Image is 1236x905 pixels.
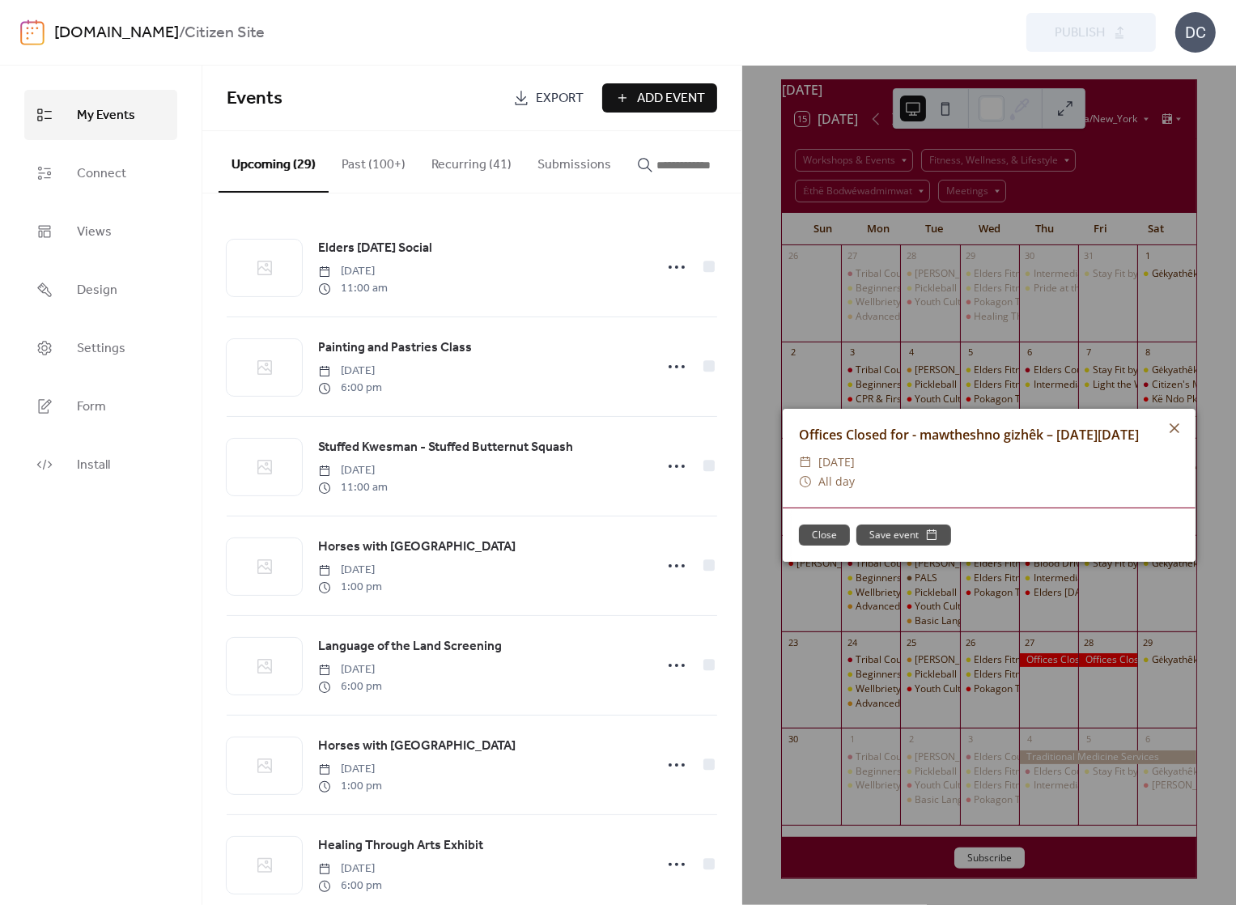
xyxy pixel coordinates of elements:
span: [DATE] [818,452,855,472]
div: Offices Closed for - mawtheshno gizhêk – [DATE][DATE] [783,425,1196,444]
span: [DATE] [318,462,388,479]
button: Close [799,525,850,546]
span: 11:00 am [318,479,388,496]
span: 6:00 pm [318,380,382,397]
a: Settings [24,323,177,373]
span: Language of the Land Screening [318,637,502,656]
span: [DATE] [318,263,388,280]
a: My Events [24,90,177,140]
b: / [179,18,185,49]
a: Connect [24,148,177,198]
span: Events [227,81,282,117]
span: My Events [77,103,135,129]
span: Horses with [GEOGRAPHIC_DATA] [318,737,516,756]
span: All day [818,472,855,491]
span: [DATE] [318,363,382,380]
a: Horses with [GEOGRAPHIC_DATA] [318,736,516,757]
a: Form [24,381,177,431]
span: Form [77,394,106,420]
a: Install [24,440,177,490]
div: DC [1175,12,1216,53]
span: [DATE] [318,562,382,579]
a: [DOMAIN_NAME] [54,18,179,49]
span: Add Event [637,89,705,108]
a: Painting and Pastries Class [318,338,472,359]
div: ​ [799,472,812,491]
span: Connect [77,161,126,187]
span: 11:00 am [318,280,388,297]
span: Install [77,452,110,478]
button: Past (100+) [329,131,418,191]
a: Elders [DATE] Social [318,238,432,259]
button: Add Event [602,83,717,113]
a: Design [24,265,177,315]
span: 1:00 pm [318,778,382,795]
span: [DATE] [318,661,382,678]
a: Export [501,83,596,113]
span: Stuffed Kwesman - Stuffed Butternut Squash [318,438,573,457]
span: Design [77,278,117,304]
span: 6:00 pm [318,678,382,695]
a: Healing Through Arts Exhibit [318,835,483,856]
span: [DATE] [318,860,382,877]
span: Elders [DATE] Social [318,239,432,258]
a: Stuffed Kwesman - Stuffed Butternut Squash [318,437,573,458]
span: Export [536,89,584,108]
span: 1:00 pm [318,579,382,596]
a: Language of the Land Screening [318,636,502,657]
span: Views [77,219,112,245]
span: Settings [77,336,125,362]
button: Upcoming (29) [219,131,329,193]
button: Recurring (41) [418,131,525,191]
span: [DATE] [318,761,382,778]
button: Submissions [525,131,624,191]
div: ​ [799,452,812,472]
button: Save event [856,525,951,546]
span: 6:00 pm [318,877,382,894]
span: Painting and Pastries Class [318,338,472,358]
span: Horses with [GEOGRAPHIC_DATA] [318,537,516,557]
img: logo [20,19,45,45]
a: Views [24,206,177,257]
b: Citizen Site [185,18,265,49]
span: Healing Through Arts Exhibit [318,836,483,856]
a: Horses with [GEOGRAPHIC_DATA] [318,537,516,558]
